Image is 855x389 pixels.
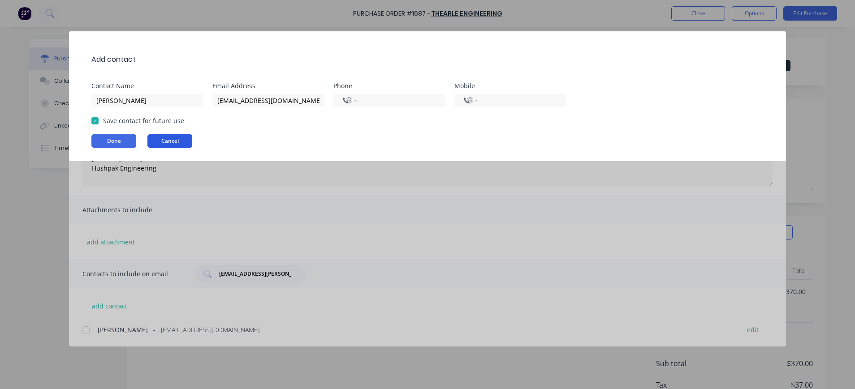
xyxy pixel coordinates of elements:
[103,116,184,125] div: Save contact for future use
[454,83,575,89] div: Mobile
[147,134,192,148] button: Cancel
[212,83,333,89] div: Email Address
[91,134,136,148] button: Done
[91,54,136,65] div: Add contact
[333,83,454,89] div: Phone
[91,83,212,89] div: Contact Name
